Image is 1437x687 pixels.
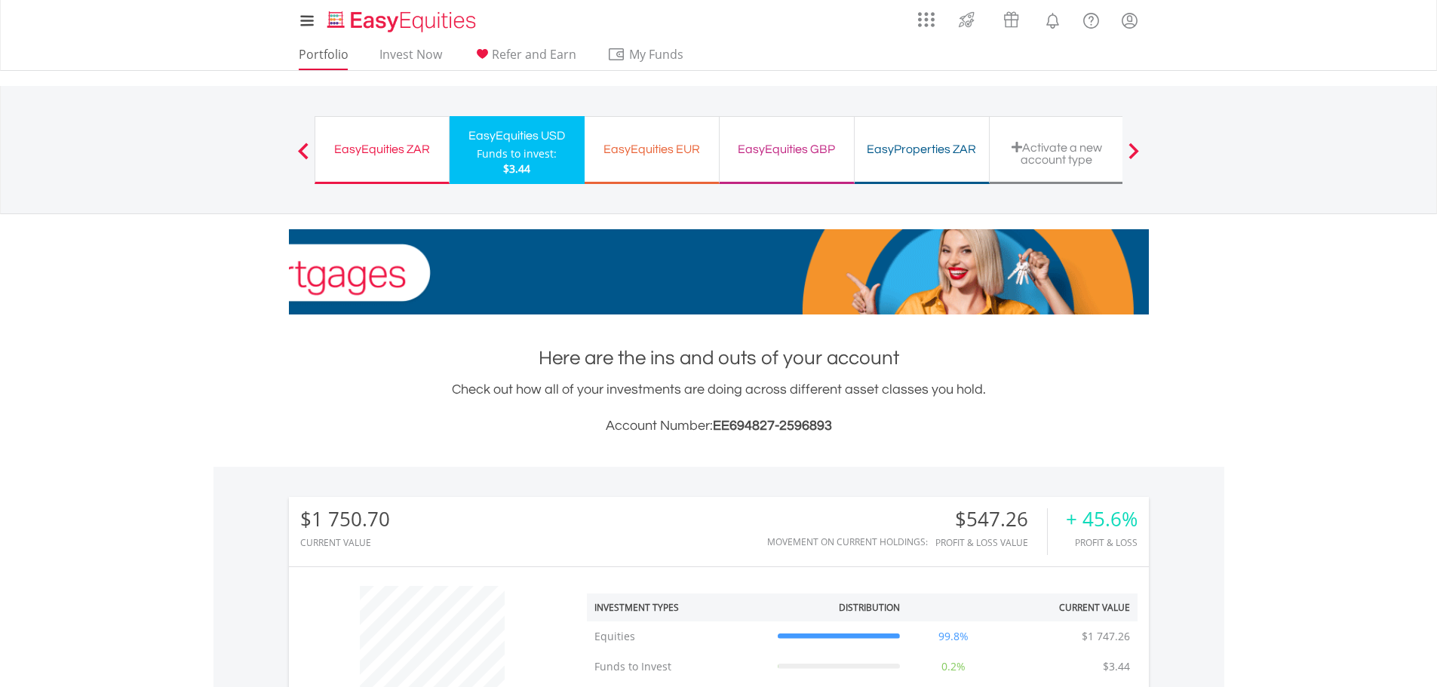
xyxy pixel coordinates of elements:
div: Funds to invest: [477,146,557,161]
div: Profit & Loss [1066,538,1138,547]
img: thrive-v2.svg [954,8,979,32]
td: $1 747.26 [1074,621,1138,652]
div: EasyEquities EUR [594,139,710,160]
a: Invest Now [373,47,448,70]
div: Domain Overview [60,89,135,99]
div: Distribution [839,601,900,614]
img: tab_domain_overview_orange.svg [44,87,56,100]
td: $3.44 [1095,652,1138,682]
a: FAQ's and Support [1072,4,1110,34]
th: Current Value [999,593,1138,621]
td: Funds to Invest [587,652,770,682]
a: Home page [321,4,482,34]
div: EasyEquities GBP [729,139,845,160]
td: 0.2% [907,652,999,682]
h1: Here are the ins and outs of your account [289,345,1149,372]
a: AppsGrid [908,4,944,28]
span: Refer and Earn [492,46,576,63]
div: $1 750.70 [300,508,390,530]
h3: Account Number: [289,416,1149,437]
div: v 4.0.25 [42,24,74,36]
div: EasyEquities USD [459,125,576,146]
img: grid-menu-icon.svg [918,11,935,28]
div: Check out how all of your investments are doing across different asset classes you hold. [289,379,1149,437]
div: CURRENT VALUE [300,538,390,547]
img: EasyMortage Promotion Banner [289,229,1149,314]
img: EasyEquities_Logo.png [324,9,482,34]
div: + 45.6% [1066,508,1138,530]
div: Domain: [DOMAIN_NAME] [39,39,166,51]
div: EasyProperties ZAR [864,139,980,160]
a: Vouchers [989,4,1033,32]
div: Profit & Loss Value [935,538,1047,547]
a: Notifications [1033,4,1072,34]
div: EasyEquities ZAR [324,139,440,160]
span: My Funds [607,44,706,64]
a: Refer and Earn [467,47,582,70]
a: Portfolio [293,47,355,70]
img: tab_keywords_by_traffic_grey.svg [152,87,164,100]
div: Activate a new account type [999,141,1115,166]
div: Movement on Current Holdings: [767,537,928,547]
img: website_grey.svg [24,39,36,51]
img: vouchers-v2.svg [999,8,1024,32]
a: My Profile [1110,4,1149,37]
td: Equities [587,621,770,652]
th: Investment Types [587,593,770,621]
span: EE694827-2596893 [713,419,832,433]
div: $547.26 [935,508,1047,530]
span: $3.44 [503,161,530,176]
td: 99.8% [907,621,999,652]
img: logo_orange.svg [24,24,36,36]
div: Keywords by Traffic [169,89,249,99]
